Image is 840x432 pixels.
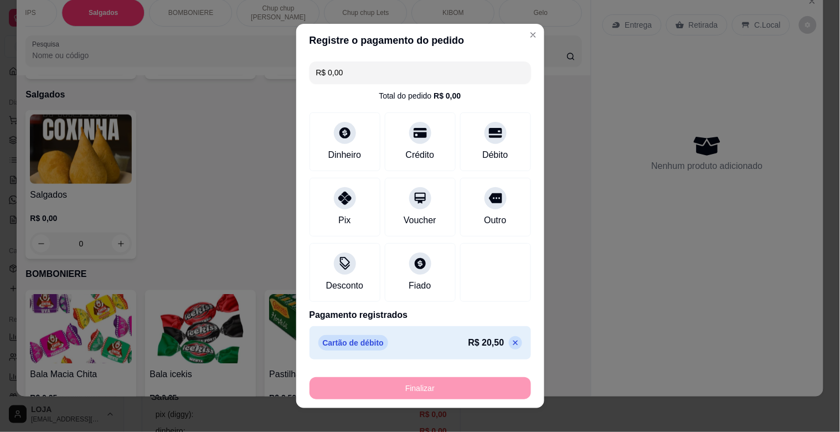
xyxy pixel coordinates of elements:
[524,26,542,44] button: Close
[310,308,531,322] p: Pagamento registrados
[468,336,504,349] p: R$ 20,50
[316,61,524,84] input: Ex.: hambúrguer de cordeiro
[328,148,362,162] div: Dinheiro
[326,279,364,292] div: Desconto
[406,148,435,162] div: Crédito
[379,90,461,101] div: Total do pedido
[484,214,506,227] div: Outro
[409,279,431,292] div: Fiado
[296,24,544,57] header: Registre o pagamento do pedido
[318,335,388,351] p: Cartão de débito
[434,90,461,101] div: R$ 0,00
[404,214,436,227] div: Voucher
[482,148,508,162] div: Débito
[338,214,351,227] div: Pix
